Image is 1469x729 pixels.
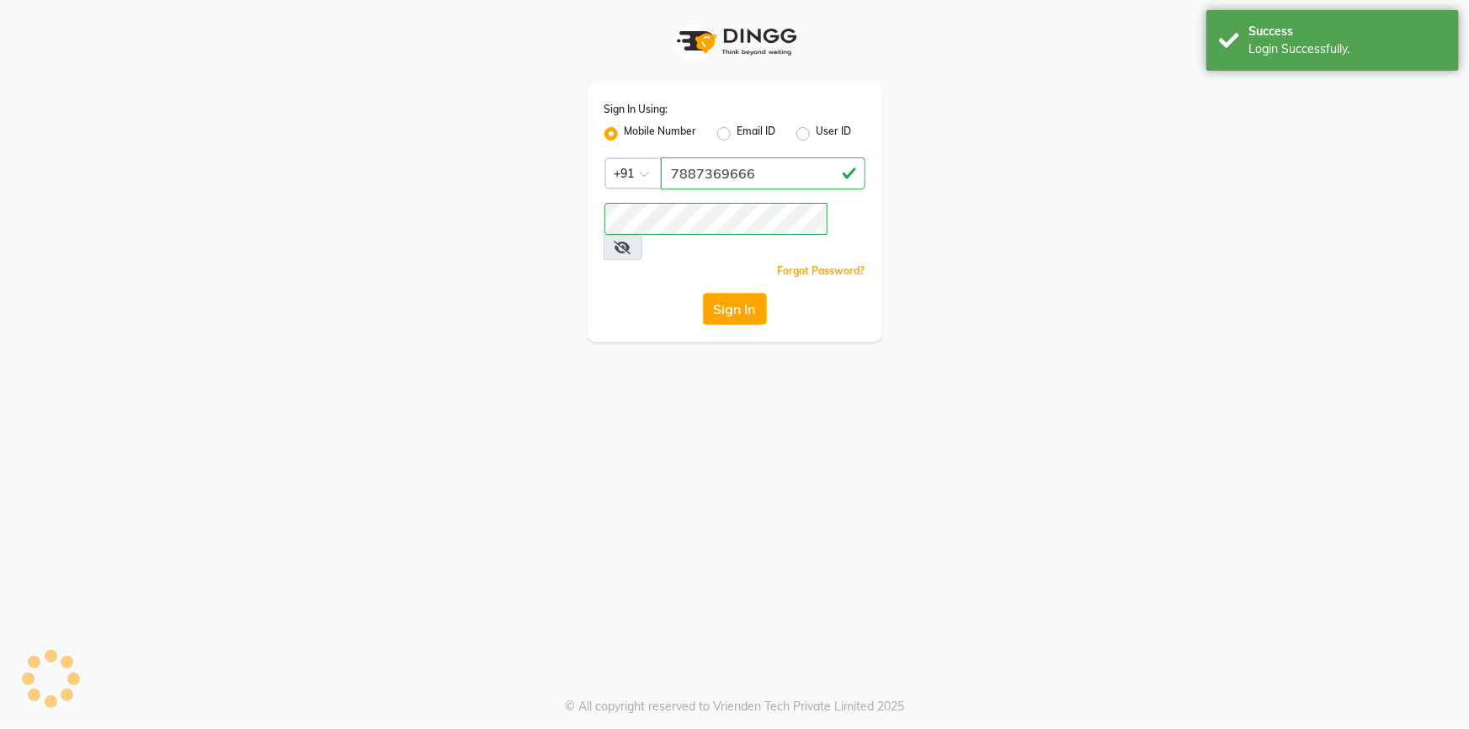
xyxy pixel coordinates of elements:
input: Username [661,157,865,189]
label: Email ID [737,124,776,144]
div: Login Successfully. [1248,40,1446,58]
label: Sign In Using: [604,102,668,117]
button: Sign In [703,293,767,325]
img: logo1.svg [668,17,802,67]
a: Forgot Password? [778,264,865,277]
label: User ID [817,124,852,144]
input: Username [604,203,828,235]
div: Success [1248,23,1446,40]
label: Mobile Number [625,124,697,144]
